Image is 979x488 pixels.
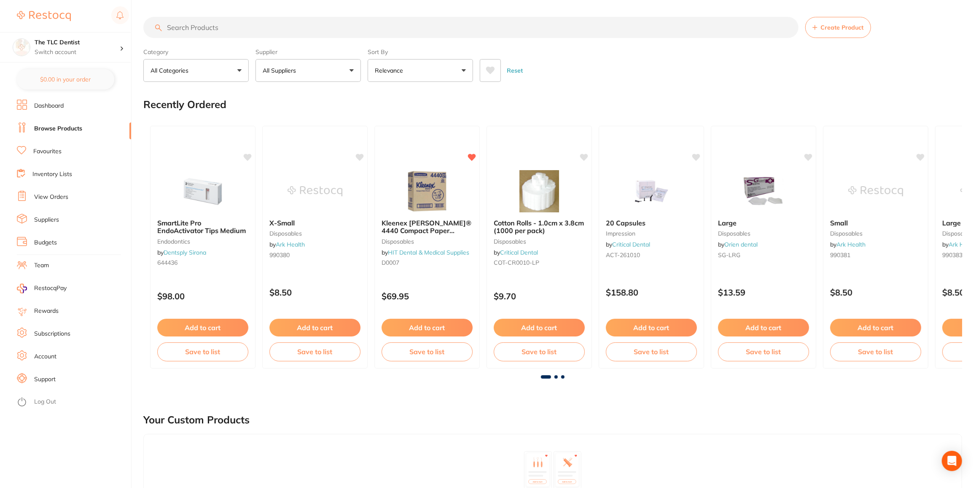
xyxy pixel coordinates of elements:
b: Large [718,219,809,227]
button: Add to cart [494,319,585,336]
small: 644436 [157,259,248,266]
p: $8.50 [830,287,921,297]
small: disposables [718,230,809,237]
p: $9.70 [494,291,585,301]
button: Add to cart [718,319,809,336]
small: 990380 [269,252,360,258]
a: Budgets [34,239,57,247]
small: disposables [382,238,473,245]
a: RestocqPay [17,284,67,293]
a: Restocq Logo [17,6,71,26]
a: Account [34,352,56,361]
p: All Suppliers [263,66,299,75]
h2: Recently Ordered [143,99,226,111]
button: Add to cart [269,319,360,336]
button: Add to cart [382,319,473,336]
p: Switch account [35,48,120,57]
img: The TLC Dentist [13,39,30,56]
b: Small [830,219,921,227]
small: endodontics [157,238,248,245]
span: by [718,241,758,248]
a: Suppliers [34,216,59,224]
small: SG-LRG [718,252,809,258]
a: Team [34,261,49,270]
small: COT-CR0010-LP [494,259,585,266]
button: All Suppliers [256,59,361,82]
a: Dashboard [34,102,64,110]
small: ACT-261010 [606,252,697,258]
span: by [269,241,305,248]
small: disposables [830,230,921,237]
b: Kleenex Kimberly Clark® 4440 Compact Paper Towels [382,219,473,235]
h4: The TLC Dentist [35,38,120,47]
a: Browse Products [34,125,82,133]
a: Rewards [34,307,59,315]
h2: Your Custom Products [143,414,250,426]
a: Log Out [34,398,56,406]
span: by [942,241,978,248]
span: by [494,249,538,256]
img: X-Small [288,170,342,212]
span: by [157,249,206,256]
label: Supplier [256,48,361,56]
button: Save to list [382,342,473,361]
button: Save to list [157,342,248,361]
small: D0007 [382,259,473,266]
p: $158.80 [606,287,697,297]
small: impression [606,230,697,237]
a: Ark Health [276,241,305,248]
img: Restocq Logo [17,11,71,21]
a: Support [34,375,56,384]
a: Inventory Lists [32,170,72,179]
p: All Categories [151,66,192,75]
a: Dentsply Sirona [164,249,206,256]
button: Save to list [494,342,585,361]
span: Create Product [821,24,864,31]
p: $98.00 [157,291,248,301]
button: Save to list [718,342,809,361]
button: Save to list [606,342,697,361]
small: disposables [494,238,585,245]
label: Category [143,48,249,56]
button: Relevance [368,59,473,82]
button: Create Product [805,17,871,38]
img: Cotton Rolls - 1.0cm x 3.8cm (1000 per pack) [512,170,567,212]
a: Ark Health [836,241,866,248]
p: $13.59 [718,287,809,297]
p: Relevance [375,66,406,75]
a: Favourites [33,147,62,156]
img: Small [848,170,903,212]
span: RestocqPay [34,284,67,293]
b: 20 Capsules [606,219,697,227]
img: Kleenex Kimberly Clark® 4440 Compact Paper Towels [400,170,455,212]
p: $69.95 [382,291,473,301]
a: Subscriptions [34,330,70,338]
button: Add to cart [606,319,697,336]
button: Log Out [17,396,129,409]
p: $8.50 [269,287,360,297]
img: Large [736,170,791,212]
a: Critical Dental [500,249,538,256]
span: by [382,249,469,256]
span: by [830,241,866,248]
img: SmartLite Pro EndoActivator Tips Medium [175,170,230,212]
a: View Orders [34,193,68,201]
a: HIT Dental & Medical Supplies [388,249,469,256]
button: Save to list [269,342,360,361]
img: 20 Capsules [624,170,679,212]
button: Save to list [830,342,921,361]
button: All Categories [143,59,249,82]
a: Orien dental [724,241,758,248]
label: Sort By [368,48,473,56]
button: $0.00 in your order [17,69,114,89]
button: Add to cart [830,319,921,336]
img: RestocqPay [17,284,27,293]
small: disposables [269,230,360,237]
b: X-Small [269,219,360,227]
a: Critical Dental [612,241,650,248]
span: by [606,241,650,248]
input: Search Products [143,17,799,38]
button: Reset [504,59,525,82]
b: Cotton Rolls - 1.0cm x 3.8cm (1000 per pack) [494,219,585,235]
small: 990381 [830,252,921,258]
